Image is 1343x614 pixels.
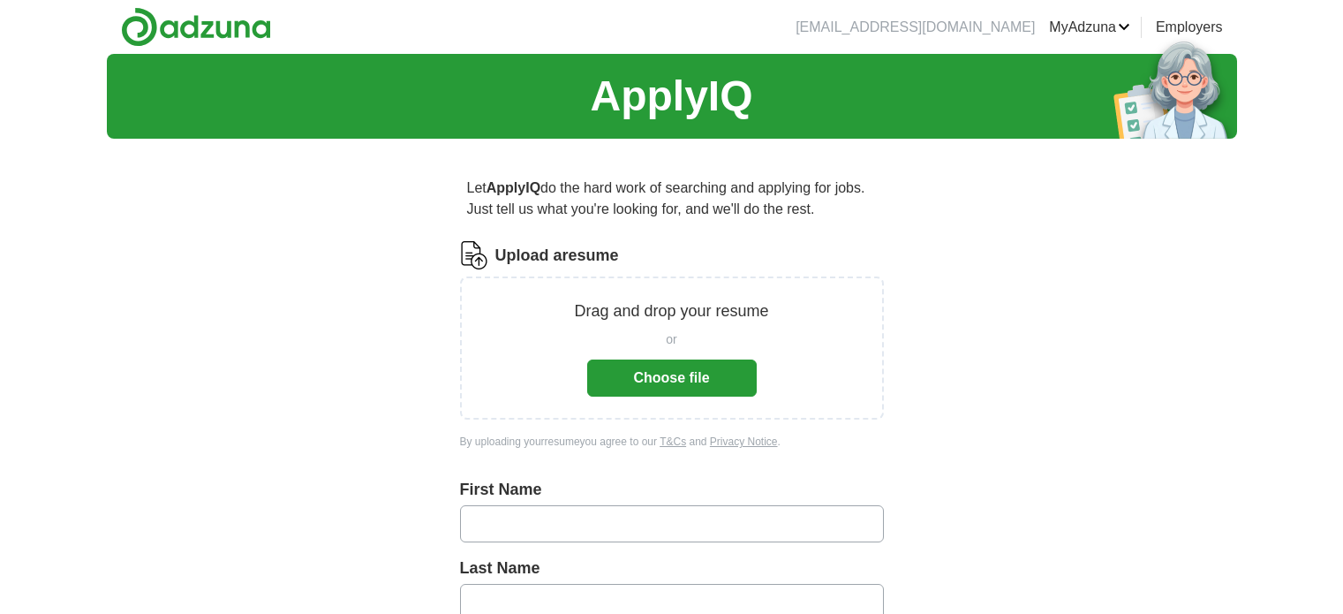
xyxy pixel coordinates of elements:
a: Employers [1156,17,1223,38]
p: Drag and drop your resume [574,299,768,323]
label: Last Name [460,557,884,580]
p: Let do the hard work of searching and applying for jobs. Just tell us what you're looking for, an... [460,171,884,227]
strong: ApplyIQ [487,180,540,195]
img: CV Icon [460,241,488,269]
div: By uploading your resume you agree to our and . [460,434,884,450]
a: T&Cs [660,436,686,448]
img: Adzuna logo [121,7,271,47]
h1: ApplyIQ [590,64,752,128]
span: or [666,330,676,349]
button: Choose file [587,360,757,397]
a: Privacy Notice [710,436,778,448]
li: [EMAIL_ADDRESS][DOMAIN_NAME] [796,17,1035,38]
label: First Name [460,478,884,502]
a: MyAdzuna [1049,17,1130,38]
label: Upload a resume [495,244,619,268]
